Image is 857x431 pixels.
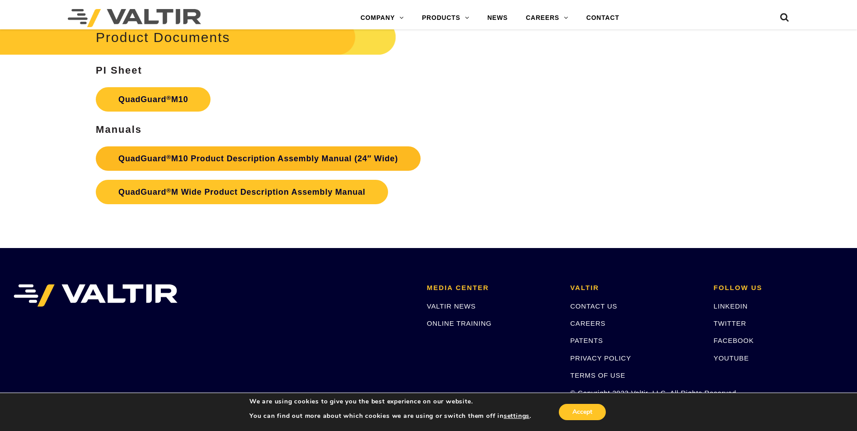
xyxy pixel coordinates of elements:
a: PRIVACY POLICY [570,354,631,362]
sup: ® [166,187,171,194]
a: TWITTER [714,319,746,327]
a: PRODUCTS [413,9,478,27]
p: © Copyright 2023 Valtir, LLC. All Rights Reserved. [570,388,700,398]
a: VALTIR NEWS [427,302,476,310]
button: settings [504,412,529,420]
h2: VALTIR [570,284,700,292]
strong: Manuals [96,124,142,135]
p: We are using cookies to give you the best experience on our website. [249,398,531,406]
a: LINKEDIN [714,302,748,310]
a: PATENTS [570,337,603,344]
strong: PI Sheet [96,65,142,76]
a: CONTACT [577,9,628,27]
sup: ® [166,94,171,101]
a: CAREERS [570,319,605,327]
a: CAREERS [517,9,577,27]
a: TERMS OF USE [570,371,625,379]
a: NEWS [478,9,517,27]
sup: ® [166,154,171,160]
a: CONTACT US [570,302,617,310]
a: ONLINE TRAINING [427,319,492,327]
img: Valtir [68,9,201,27]
h2: MEDIA CENTER [427,284,557,292]
a: YOUTUBE [714,354,749,362]
button: Accept [559,404,606,420]
img: VALTIR [14,284,178,307]
a: FACEBOOK [714,337,754,344]
a: QuadGuard®M10 [96,87,211,112]
a: COMPANY [351,9,413,27]
p: You can find out more about which cookies we are using or switch them off in . [249,412,531,420]
h2: FOLLOW US [714,284,843,292]
a: QuadGuard®M10 Product Description Assembly Manual (24″ Wide) [96,146,421,171]
a: QuadGuard®M Wide Product Description Assembly Manual [96,180,388,204]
